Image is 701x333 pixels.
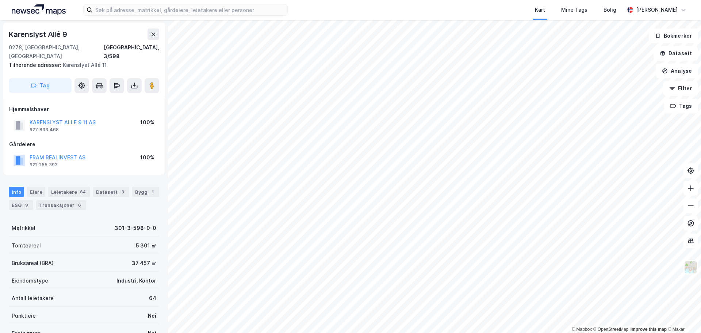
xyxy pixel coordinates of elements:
span: Tilhørende adresser: [9,62,63,68]
div: Bruksareal (BRA) [12,259,54,268]
div: Matrikkel [12,224,35,232]
div: Info [9,187,24,197]
div: Eiere [27,187,45,197]
img: Z [684,260,698,274]
div: 0278, [GEOGRAPHIC_DATA], [GEOGRAPHIC_DATA] [9,43,104,61]
div: Eiendomstype [12,276,48,285]
div: [GEOGRAPHIC_DATA], 3/598 [104,43,159,61]
div: Punktleie [12,311,36,320]
div: Datasett [93,187,129,197]
div: 1 [149,188,156,196]
div: Leietakere [48,187,90,197]
div: Bygg [132,187,159,197]
button: Datasett [654,46,698,61]
button: Tag [9,78,72,93]
div: Karenslyst Allé 9 [9,29,69,40]
div: Hjemmelshaver [9,105,159,114]
button: Tags [664,99,698,113]
div: [PERSON_NAME] [636,5,678,14]
button: Analyse [656,64,698,78]
button: Filter [663,81,698,96]
div: Antall leietakere [12,294,54,303]
div: Transaksjoner [36,200,86,210]
div: 9 [23,201,30,209]
div: Nei [148,311,156,320]
div: 100% [140,118,154,127]
div: Industri, Kontor [116,276,156,285]
a: Improve this map [631,327,667,332]
div: Bolig [604,5,616,14]
div: Gårdeiere [9,140,159,149]
div: ESG [9,200,33,210]
input: Søk på adresse, matrikkel, gårdeiere, leietakere eller personer [92,4,287,15]
a: OpenStreetMap [593,327,629,332]
div: 3 [119,188,126,196]
div: 922 255 393 [30,162,58,168]
div: 301-3-598-0-0 [115,224,156,232]
div: Kart [535,5,545,14]
div: Mine Tags [561,5,587,14]
a: Mapbox [572,327,592,332]
iframe: Chat Widget [664,298,701,333]
div: 64 [149,294,156,303]
div: 37 457 ㎡ [132,259,156,268]
div: 6 [76,201,83,209]
div: Tomteareal [12,241,41,250]
div: 100% [140,153,154,162]
div: 64 [78,188,87,196]
img: logo.a4113a55bc3d86da70a041830d287a7e.svg [12,4,66,15]
div: Karenslyst Allé 11 [9,61,153,69]
div: 5 301 ㎡ [136,241,156,250]
div: 927 833 468 [30,127,59,133]
button: Bokmerker [649,29,698,43]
